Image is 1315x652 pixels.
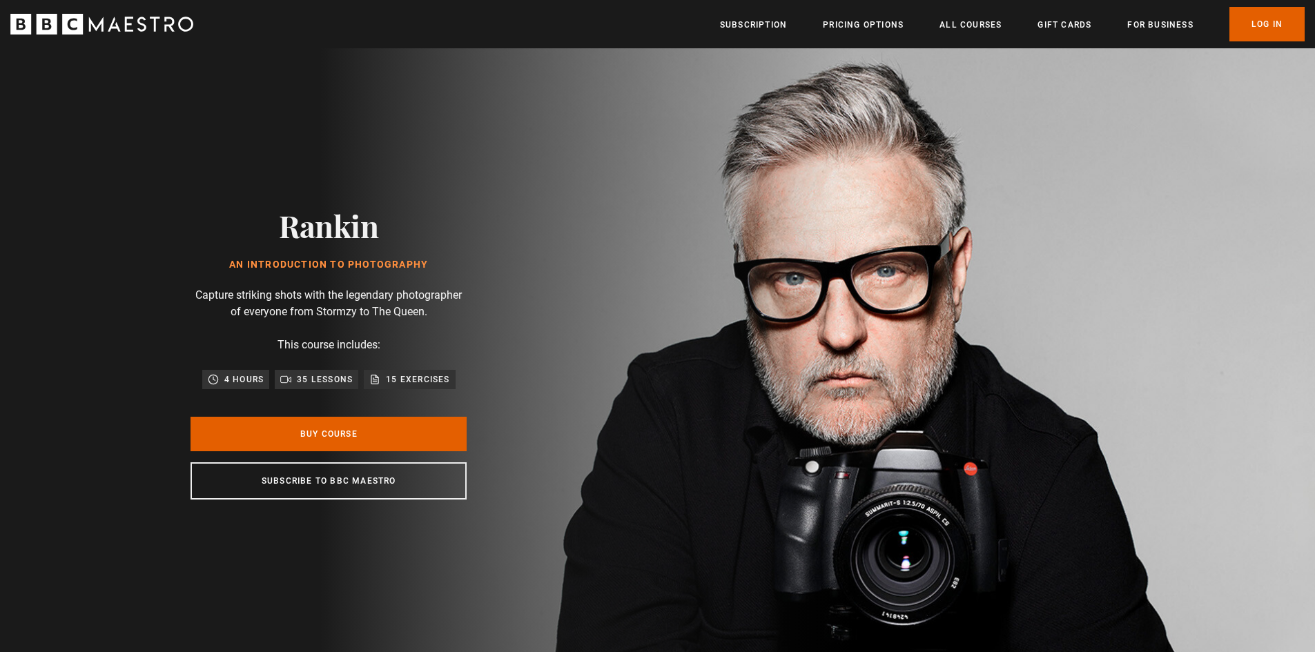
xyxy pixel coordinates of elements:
a: For business [1127,18,1193,32]
p: 4 hours [224,373,264,386]
a: Gift Cards [1038,18,1091,32]
p: Capture striking shots with the legendary photographer of everyone from Stormzy to The Queen. [191,287,467,320]
p: 15 exercises [386,373,449,386]
nav: Primary [720,7,1305,41]
a: Log In [1229,7,1305,41]
svg: BBC Maestro [10,14,193,34]
a: All Courses [939,18,1002,32]
h1: An Introduction to Photography [229,259,428,270]
p: 35 lessons [297,373,353,386]
p: This course includes: [277,337,380,353]
h2: Rankin [229,208,428,243]
a: Pricing Options [823,18,904,32]
a: Subscribe to BBC Maestro [191,462,467,500]
a: Buy Course [191,417,467,451]
a: Subscription [720,18,787,32]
